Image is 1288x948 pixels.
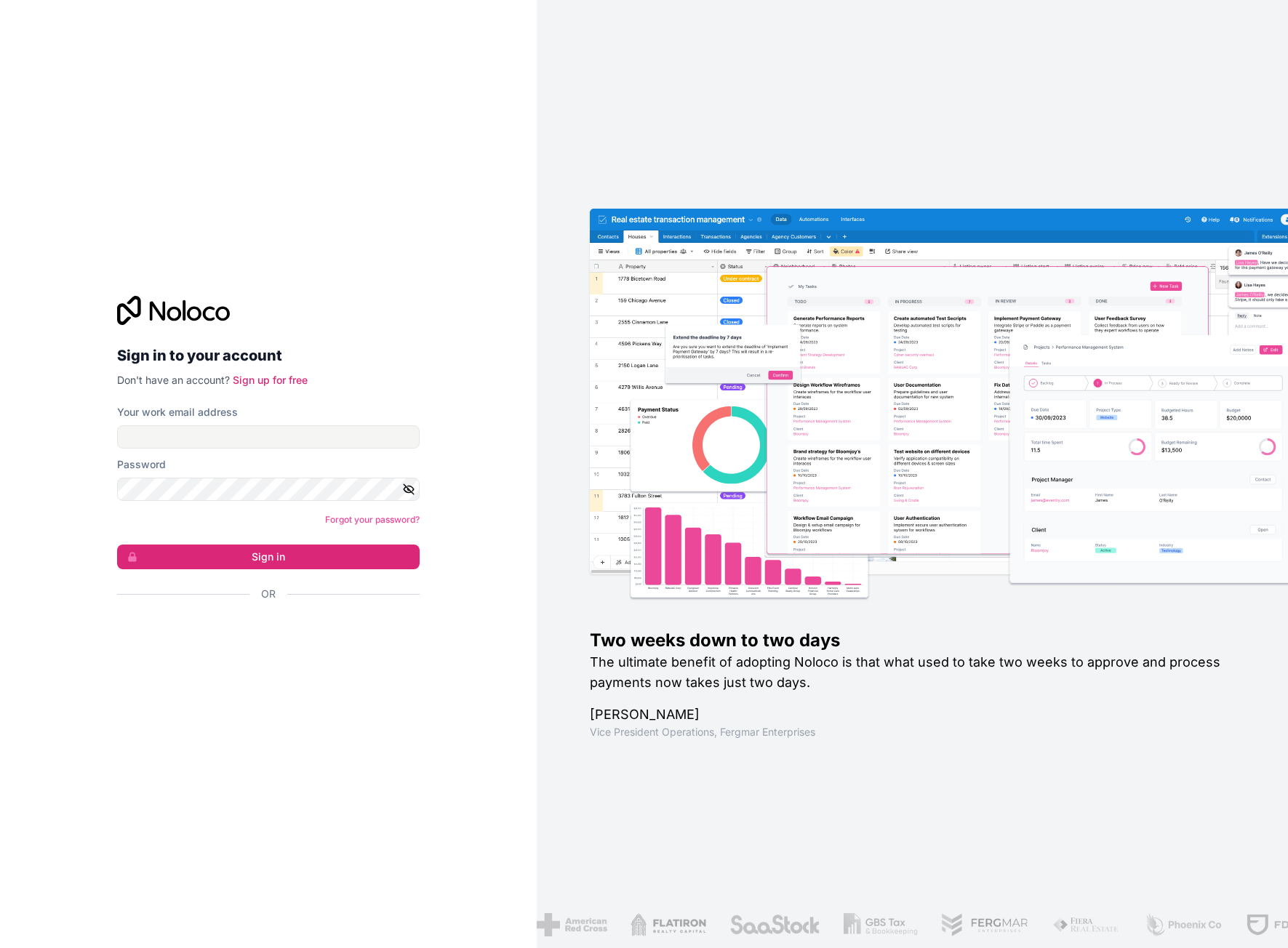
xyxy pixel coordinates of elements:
[1143,913,1221,936] img: /assets/phoenix-BREaitsQ.png
[940,913,1028,936] img: /assets/fergmar-CudnrXN5.png
[590,629,1241,652] h1: Two weeks down to two days
[535,913,606,936] img: /assets/american-red-cross-BAupjrZR.png
[590,704,1241,725] h1: [PERSON_NAME]
[117,342,420,369] h2: Sign in to your account
[117,545,420,569] button: Sign in
[1052,913,1120,936] img: /assets/fiera-fwj2N5v4.png
[117,478,420,501] input: Password
[629,913,705,936] img: /assets/flatiron-C8eUkumj.png
[117,405,238,419] label: Your work email address
[261,587,276,601] span: Or
[842,913,916,936] img: /assets/gbstax-C-GtDUiK.png
[117,425,420,449] input: Email address
[590,725,1241,739] h1: Vice President Operations , Fergmar Enterprises
[325,514,420,525] a: Forgot your password?
[117,457,166,472] label: Password
[233,374,308,386] a: Sign up for free
[590,652,1241,693] h2: The ultimate benefit of adopting Noloco is that what used to take two weeks to approve and proces...
[117,374,230,386] span: Don't have an account?
[728,913,820,936] img: /assets/saastock-C6Zbiodz.png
